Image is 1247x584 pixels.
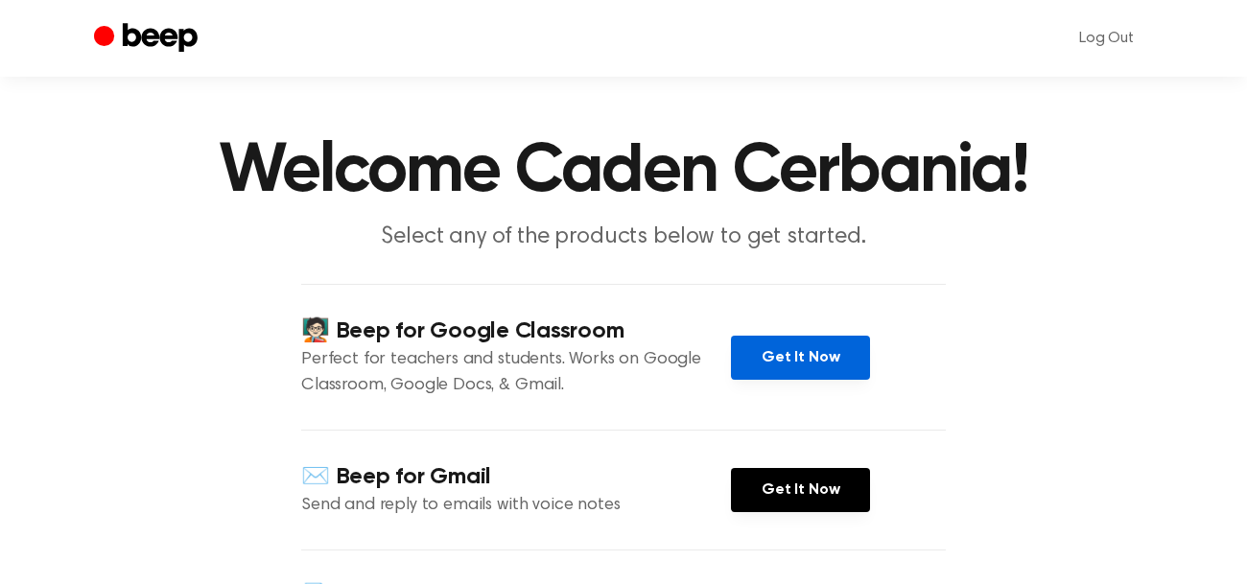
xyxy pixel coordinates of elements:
[132,137,1115,206] h1: Welcome Caden Cerbania!
[731,336,870,380] a: Get It Now
[731,468,870,512] a: Get It Now
[1060,15,1153,61] a: Log Out
[255,222,992,253] p: Select any of the products below to get started.
[94,20,202,58] a: Beep
[301,315,731,347] h4: 🧑🏻‍🏫 Beep for Google Classroom
[301,493,731,519] p: Send and reply to emails with voice notes
[301,461,731,493] h4: ✉️ Beep for Gmail
[301,347,731,399] p: Perfect for teachers and students. Works on Google Classroom, Google Docs, & Gmail.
